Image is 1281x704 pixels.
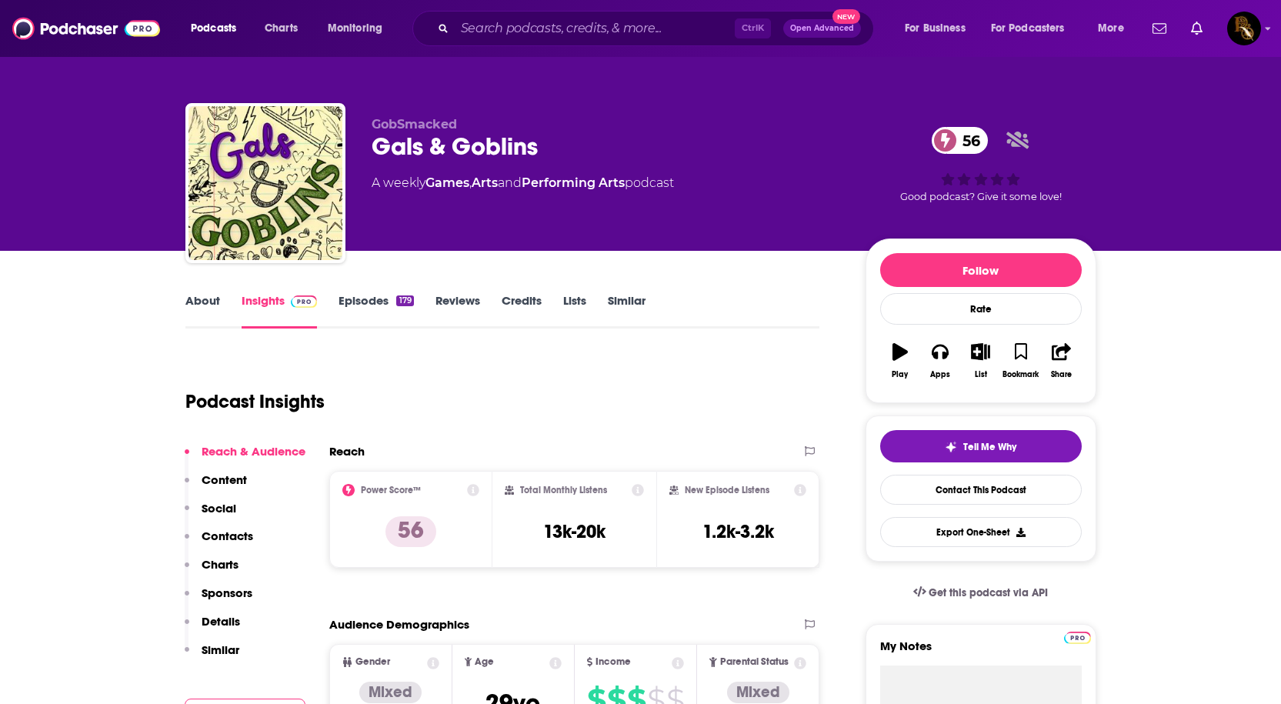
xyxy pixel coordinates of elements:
[291,295,318,308] img: Podchaser Pro
[396,295,413,306] div: 179
[372,117,457,132] span: GobSmacked
[328,18,382,39] span: Monitoring
[317,16,402,41] button: open menu
[12,14,160,43] img: Podchaser - Follow, Share and Rate Podcasts
[522,175,625,190] a: Performing Arts
[702,520,774,543] h3: 1.2k-3.2k
[185,390,325,413] h1: Podcast Insights
[255,16,307,41] a: Charts
[185,586,252,614] button: Sponsors
[520,485,607,495] h2: Total Monthly Listens
[727,682,789,703] div: Mixed
[435,293,480,329] a: Reviews
[498,175,522,190] span: and
[1001,333,1041,389] button: Bookmark
[202,529,253,543] p: Contacts
[1041,333,1081,389] button: Share
[185,472,247,501] button: Content
[735,18,771,38] span: Ctrl K
[361,485,421,495] h2: Power Score™
[425,175,469,190] a: Games
[929,586,1048,599] span: Get this podcast via API
[975,370,987,379] div: List
[202,557,239,572] p: Charts
[960,333,1000,389] button: List
[880,253,1082,287] button: Follow
[880,430,1082,462] button: tell me why sparkleTell Me Why
[920,333,960,389] button: Apps
[945,441,957,453] img: tell me why sparkle
[455,16,735,41] input: Search podcasts, credits, & more...
[901,574,1061,612] a: Get this podcast via API
[202,444,305,459] p: Reach & Audience
[880,475,1082,505] a: Contact This Podcast
[1146,15,1173,42] a: Show notifications dropdown
[991,18,1065,39] span: For Podcasters
[900,191,1062,202] span: Good podcast? Give it some love!
[981,16,1087,41] button: open menu
[563,293,586,329] a: Lists
[1227,12,1261,45] span: Logged in as RustyQuill
[963,441,1016,453] span: Tell Me Why
[880,517,1082,547] button: Export One-Sheet
[185,557,239,586] button: Charts
[185,529,253,557] button: Contacts
[608,293,646,329] a: Similar
[185,642,239,671] button: Similar
[880,639,1082,666] label: My Notes
[329,617,469,632] h2: Audience Demographics
[880,293,1082,325] div: Rate
[1002,370,1039,379] div: Bookmark
[202,586,252,600] p: Sponsors
[1227,12,1261,45] button: Show profile menu
[1185,15,1209,42] a: Show notifications dropdown
[595,657,631,667] span: Income
[185,501,236,529] button: Social
[1087,16,1143,41] button: open menu
[892,370,908,379] div: Play
[185,293,220,329] a: About
[202,614,240,629] p: Details
[905,18,966,39] span: For Business
[475,657,494,667] span: Age
[1098,18,1124,39] span: More
[469,175,472,190] span: ,
[359,682,422,703] div: Mixed
[427,11,889,46] div: Search podcasts, credits, & more...
[339,293,413,329] a: Episodes179
[930,370,950,379] div: Apps
[191,18,236,39] span: Podcasts
[932,127,988,154] a: 56
[502,293,542,329] a: Credits
[202,472,247,487] p: Content
[472,175,498,190] a: Arts
[832,9,860,24] span: New
[202,642,239,657] p: Similar
[1064,632,1091,644] img: Podchaser Pro
[185,614,240,642] button: Details
[720,657,789,667] span: Parental Status
[1051,370,1072,379] div: Share
[385,516,436,547] p: 56
[783,19,861,38] button: Open AdvancedNew
[790,25,854,32] span: Open Advanced
[202,501,236,515] p: Social
[543,520,605,543] h3: 13k-20k
[880,333,920,389] button: Play
[894,16,985,41] button: open menu
[1064,629,1091,644] a: Pro website
[355,657,390,667] span: Gender
[242,293,318,329] a: InsightsPodchaser Pro
[180,16,256,41] button: open menu
[265,18,298,39] span: Charts
[685,485,769,495] h2: New Episode Listens
[329,444,365,459] h2: Reach
[947,127,988,154] span: 56
[866,117,1096,212] div: 56Good podcast? Give it some love!
[185,444,305,472] button: Reach & Audience
[1227,12,1261,45] img: User Profile
[372,174,674,192] div: A weekly podcast
[188,106,342,260] img: Gals & Goblins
